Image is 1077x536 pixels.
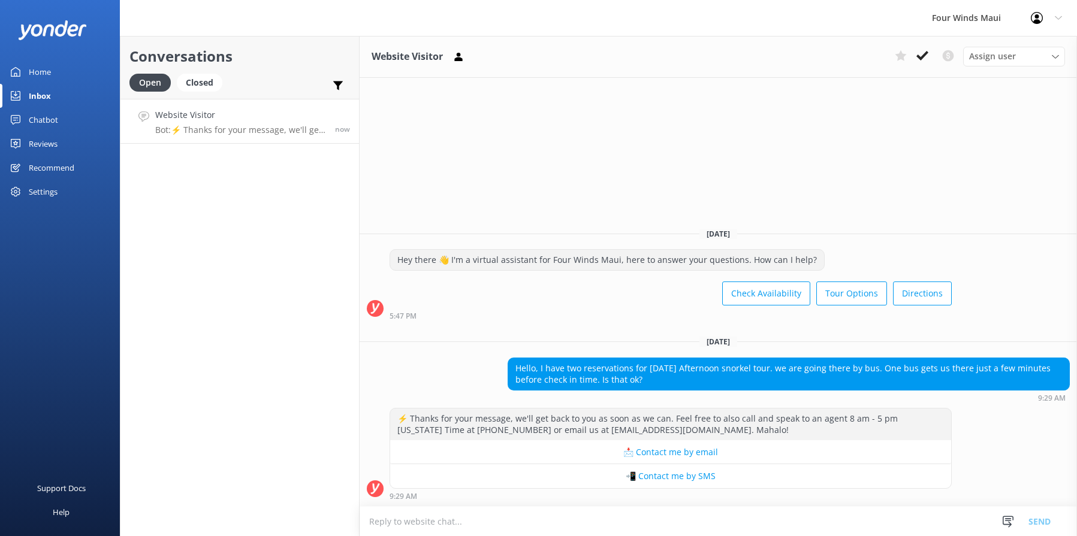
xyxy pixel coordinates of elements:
[129,75,177,89] a: Open
[1038,395,1066,402] strong: 9:29 AM
[37,476,86,500] div: Support Docs
[29,108,58,132] div: Chatbot
[29,132,58,156] div: Reviews
[155,108,326,122] h4: Website Visitor
[390,313,417,320] strong: 5:47 PM
[699,337,737,347] span: [DATE]
[18,20,87,40] img: yonder-white-logo.png
[129,45,350,68] h2: Conversations
[390,408,951,440] div: ⚡ Thanks for your message, we'll get back to you as soon as we can. Feel free to also call and sp...
[390,492,952,500] div: Sep 24 2025 09:29am (UTC -10:00) Pacific/Honolulu
[390,464,951,488] button: 📲 Contact me by SMS
[390,250,824,270] div: Hey there 👋 I'm a virtual assistant for Four Winds Maui, here to answer your questions. How can I...
[335,124,350,134] span: Sep 24 2025 09:29am (UTC -10:00) Pacific/Honolulu
[120,99,359,144] a: Website VisitorBot:⚡ Thanks for your message, we'll get back to you as soon as we can. Feel free ...
[177,75,228,89] a: Closed
[390,493,417,500] strong: 9:29 AM
[29,180,58,204] div: Settings
[177,74,222,92] div: Closed
[129,74,171,92] div: Open
[29,60,51,84] div: Home
[699,229,737,239] span: [DATE]
[508,358,1069,390] div: Hello, I have two reservations for [DATE] Afternoon snorkel tour. we are going there by bus. One ...
[390,311,952,320] div: Sep 23 2025 05:47pm (UTC -10:00) Pacific/Honolulu
[722,281,810,305] button: Check Availability
[893,281,952,305] button: Directions
[29,156,74,180] div: Recommend
[508,393,1070,402] div: Sep 24 2025 09:29am (UTC -10:00) Pacific/Honolulu
[816,281,887,305] button: Tour Options
[390,440,951,464] button: 📩 Contact me by email
[29,84,51,108] div: Inbox
[53,500,70,524] div: Help
[969,50,1016,63] span: Assign user
[372,49,443,65] h3: Website Visitor
[155,125,326,135] p: Bot: ⚡ Thanks for your message, we'll get back to you as soon as we can. Feel free to also call a...
[963,47,1065,66] div: Assign User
